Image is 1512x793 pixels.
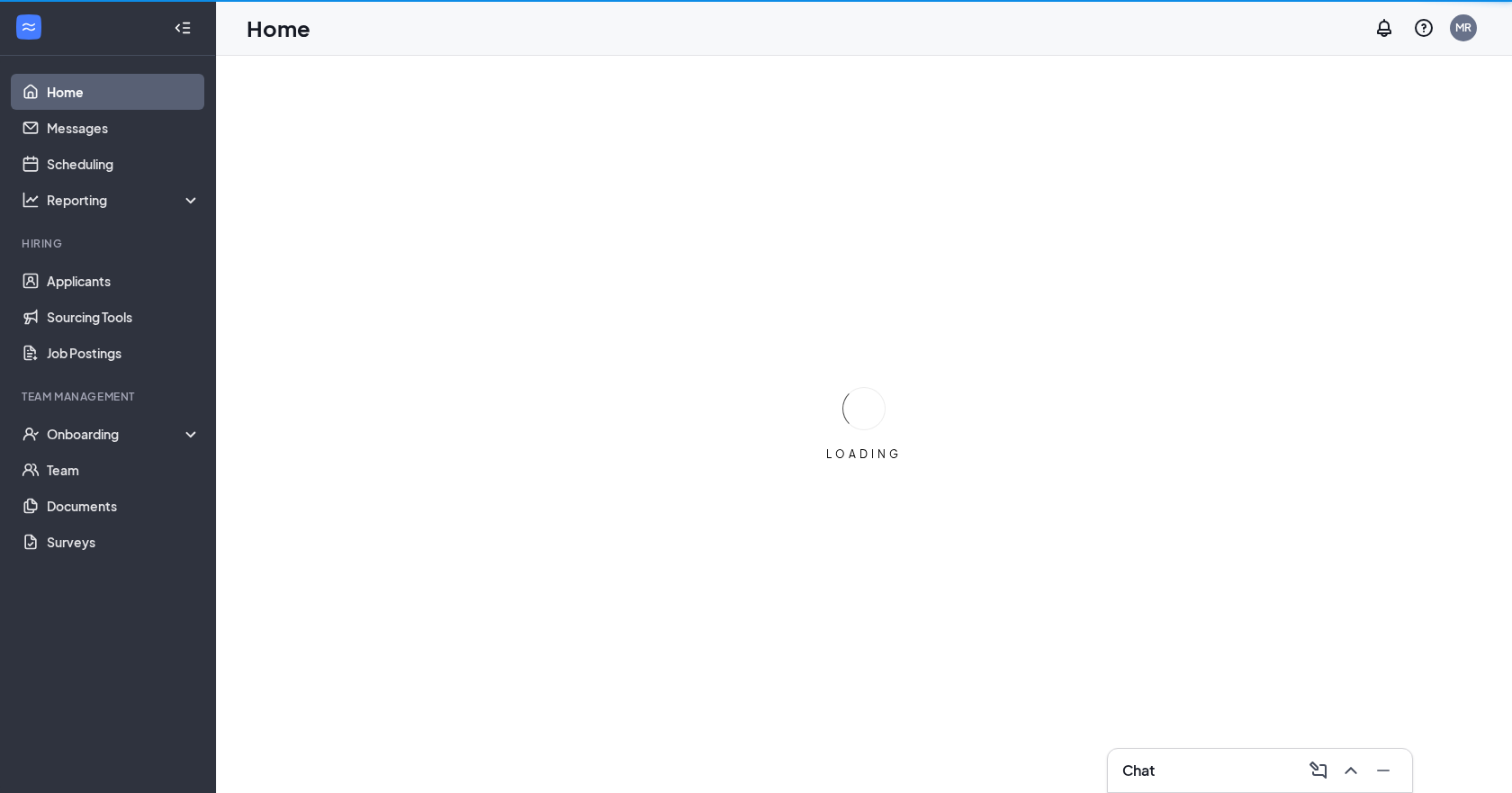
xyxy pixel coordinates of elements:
[22,389,197,404] div: Team Management
[47,146,201,182] a: Scheduling
[47,425,185,443] div: Onboarding
[1413,17,1435,39] svg: QuestionInfo
[47,191,202,209] div: Reporting
[1372,760,1394,781] svg: Minimize
[47,299,201,335] a: Sourcing Tools
[819,446,909,462] div: LOADING
[47,488,201,524] a: Documents
[47,110,201,146] a: Messages
[22,236,197,251] div: Hiring
[1455,20,1471,35] div: MR
[1304,756,1333,785] button: ComposeMessage
[47,335,201,371] a: Job Postings
[1308,760,1329,781] svg: ComposeMessage
[47,263,201,299] a: Applicants
[22,425,40,443] svg: UserCheck
[20,18,38,36] svg: WorkstreamLogo
[1373,17,1395,39] svg: Notifications
[22,191,40,209] svg: Analysis
[1369,756,1398,785] button: Minimize
[1336,756,1365,785] button: ChevronUp
[47,74,201,110] a: Home
[1340,760,1362,781] svg: ChevronUp
[174,19,192,37] svg: Collapse
[247,13,310,43] h1: Home
[47,524,201,560] a: Surveys
[1122,761,1155,780] h3: Chat
[47,452,201,488] a: Team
